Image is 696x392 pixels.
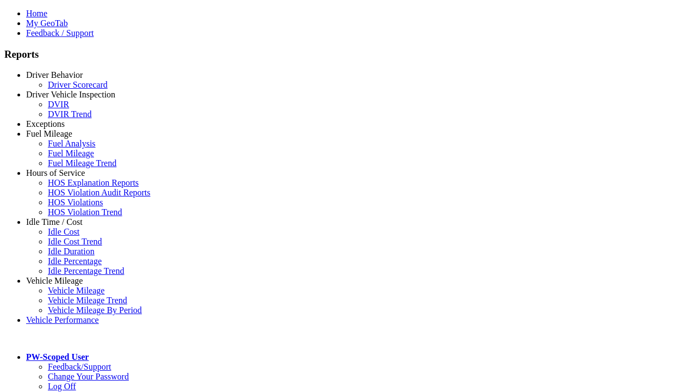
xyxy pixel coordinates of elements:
a: Fuel Mileage [26,129,72,138]
a: Vehicle Mileage [48,286,104,295]
a: Idle Percentage Trend [48,266,124,275]
a: Change Your Password [48,372,129,381]
a: Fuel Mileage [48,149,94,158]
a: Idle Duration [48,247,95,256]
a: HOS Violations [48,198,103,207]
a: Driver Scorecard [48,80,108,89]
a: Hours of Service [26,168,85,177]
a: HOS Violation Trend [48,207,122,217]
a: Idle Time / Cost [26,217,83,226]
a: Idle Cost [48,227,79,236]
a: Vehicle Performance [26,315,99,324]
a: My GeoTab [26,19,68,28]
a: DVIR Trend [48,109,91,119]
a: Fuel Mileage Trend [48,158,116,168]
h3: Reports [4,48,692,60]
a: Feedback/Support [48,362,111,371]
a: HOS Explanation Reports [48,178,139,187]
a: Exceptions [26,119,65,128]
a: PW-Scoped User [26,352,89,362]
a: Driver Vehicle Inspection [26,90,115,99]
a: Idle Cost Trend [48,237,102,246]
a: Vehicle Mileage Trend [48,296,127,305]
a: Vehicle Mileage [26,276,83,285]
a: HOS Violation Audit Reports [48,188,151,197]
a: DVIR [48,100,69,109]
a: Critical Engine Events [48,129,127,138]
a: Driver Behavior [26,70,83,79]
a: Feedback / Support [26,28,94,38]
a: Home [26,9,47,18]
a: Idle Percentage [48,256,102,266]
a: Log Off [48,382,76,391]
a: Fuel Analysis [48,139,96,148]
a: Vehicle Mileage By Period [48,305,142,315]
